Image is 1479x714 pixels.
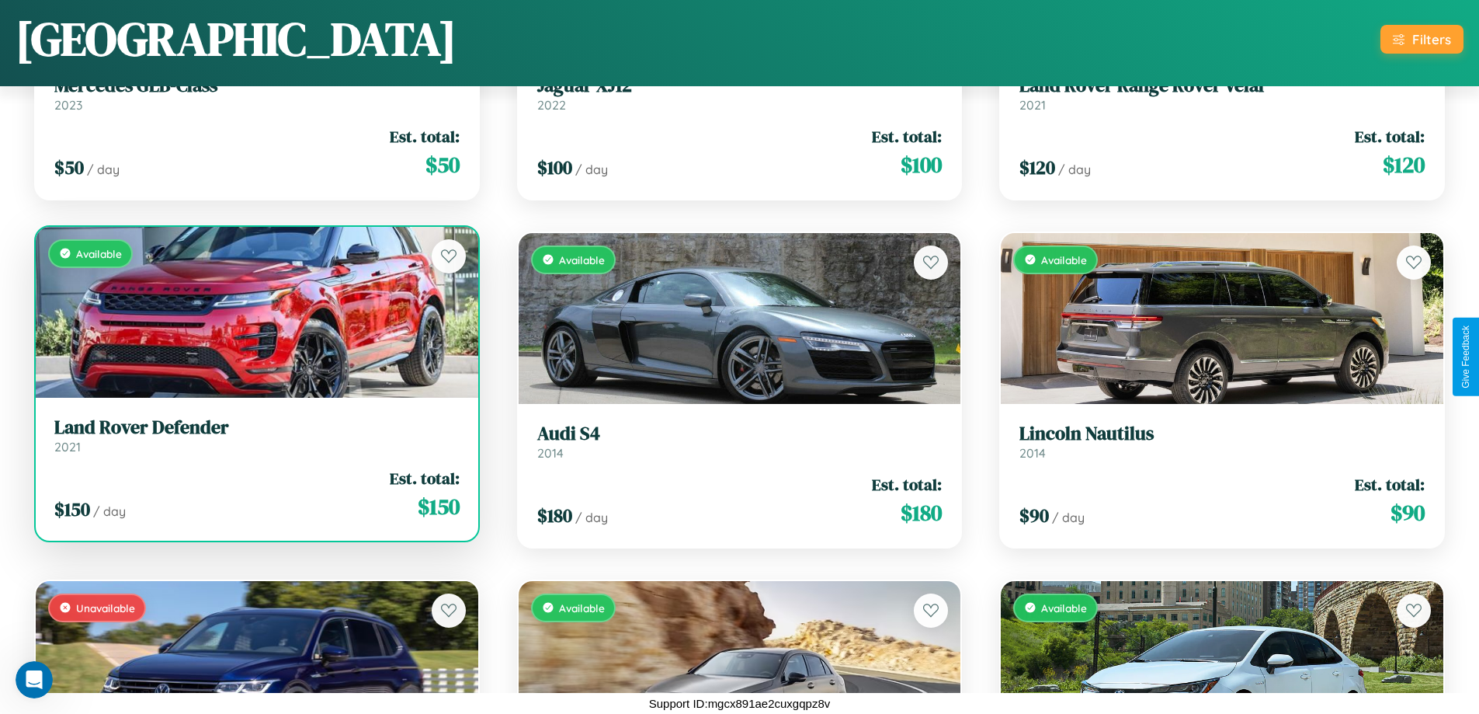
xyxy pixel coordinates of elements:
span: $ 180 [537,503,572,528]
button: Filters [1380,25,1463,54]
span: $ 180 [901,497,942,528]
span: Est. total: [1355,125,1425,148]
span: Est. total: [1355,473,1425,496]
a: Audi S42014 [537,423,943,461]
span: / day [1058,162,1091,177]
span: 2022 [537,97,566,113]
span: / day [1052,510,1085,525]
span: $ 120 [1019,155,1055,180]
span: / day [575,510,608,525]
span: $ 100 [537,155,572,180]
span: / day [575,162,608,177]
span: Est. total: [872,473,942,496]
span: $ 120 [1383,149,1425,180]
div: Give Feedback [1460,326,1471,388]
h3: Audi S4 [537,423,943,445]
a: Lincoln Nautilus2014 [1019,423,1425,461]
span: / day [87,162,120,177]
span: Est. total: [872,125,942,148]
span: $ 50 [54,155,84,180]
span: Available [559,253,605,266]
span: Available [1041,253,1087,266]
span: $ 50 [425,149,460,180]
span: 2014 [537,445,564,461]
span: 2021 [1019,97,1046,113]
span: Available [76,247,122,260]
h3: Land Rover Range Rover Velar [1019,75,1425,97]
span: 2021 [54,439,81,455]
span: $ 100 [901,149,942,180]
h3: Mercedes GLB-Class [54,75,460,97]
h1: [GEOGRAPHIC_DATA] [16,7,457,71]
a: Jaguar XJ122022 [537,75,943,113]
span: Available [559,601,605,615]
span: 2014 [1019,445,1046,461]
h3: Jaguar XJ12 [537,75,943,97]
span: Unavailable [76,601,135,615]
span: 2023 [54,97,82,113]
span: Est. total: [390,125,460,148]
span: $ 150 [54,496,90,522]
span: / day [93,503,126,519]
span: $ 90 [1390,497,1425,528]
h3: Land Rover Defender [54,416,460,439]
span: Available [1041,601,1087,615]
p: Support ID: mgcx891ae2cuxgqpz8v [649,693,830,714]
a: Mercedes GLB-Class2023 [54,75,460,113]
a: Land Rover Range Rover Velar2021 [1019,75,1425,113]
div: Filters [1412,31,1451,47]
span: $ 150 [418,491,460,522]
a: Land Rover Defender2021 [54,416,460,455]
h3: Lincoln Nautilus [1019,423,1425,445]
span: $ 90 [1019,503,1049,528]
iframe: Intercom live chat [16,661,53,698]
span: Est. total: [390,467,460,489]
